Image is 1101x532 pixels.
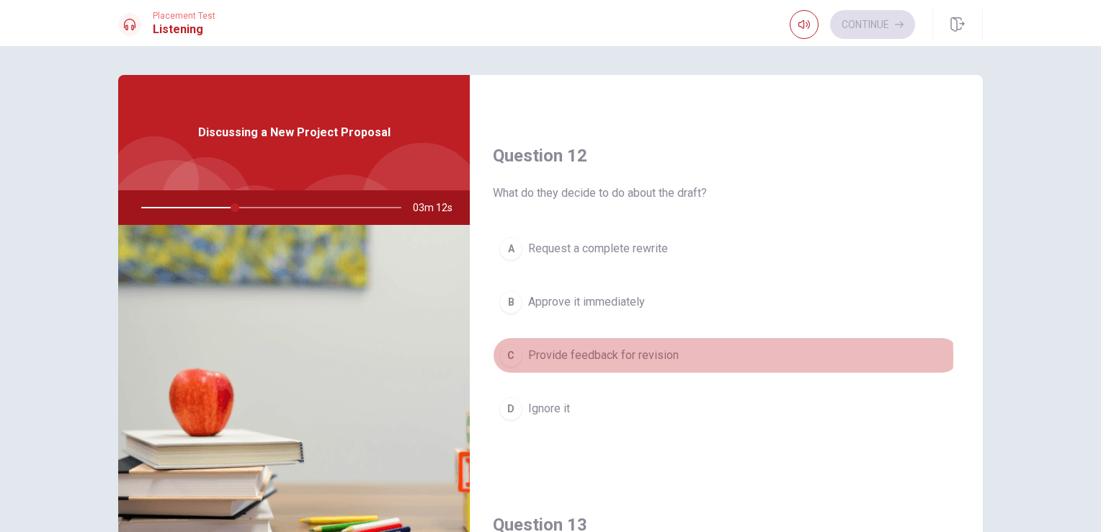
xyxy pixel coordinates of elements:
[493,185,960,202] span: What do they decide to do about the draft?
[198,124,391,141] span: Discussing a New Project Proposal
[493,284,960,320] button: BApprove it immediately
[499,397,522,420] div: D
[413,190,464,225] span: 03m 12s
[493,231,960,267] button: ARequest a complete rewrite
[499,344,522,367] div: C
[493,144,960,167] h4: Question 12
[499,291,522,314] div: B
[153,11,215,21] span: Placement Test
[528,293,645,311] span: Approve it immediately
[153,21,215,38] h1: Listening
[493,337,960,373] button: CProvide feedback for revision
[493,391,960,427] button: DIgnore it
[528,347,679,364] span: Provide feedback for revision
[499,237,522,260] div: A
[528,240,668,257] span: Request a complete rewrite
[528,400,570,417] span: Ignore it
